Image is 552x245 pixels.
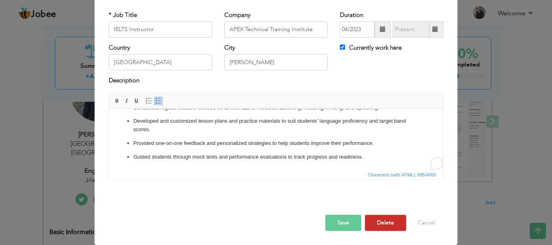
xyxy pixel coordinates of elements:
p: Provided one-on-one feedback and personalized strategies to help students improve their performance. [24,30,310,39]
label: Currently work here [340,44,402,52]
a: Italic [122,96,131,105]
label: * Job Title [109,11,137,19]
label: Country [109,44,130,52]
p: Developed and customized lesson plans and practice materials to suit students’ language proficien... [24,8,310,25]
iframe: Rich Text Editor, workEditor [109,109,443,170]
a: Insert/Remove Numbered List [144,96,153,105]
input: Currently work here [340,44,345,50]
button: Delete [365,215,406,231]
label: Company [224,11,251,19]
p: Guided students through mock tests and performance evaluations to track progress and readiness. [24,44,310,52]
span: Characters (with HTML): 695/4000 [366,171,438,178]
a: Bold [113,96,122,105]
button: Save [325,215,361,231]
input: Present [393,21,430,38]
button: Cancel [410,215,443,231]
label: City [224,44,235,52]
div: Statistics [366,171,438,178]
a: Insert/Remove Bulleted List [154,96,163,105]
input: From [340,21,375,38]
label: Duration [340,11,363,19]
label: Description [109,77,139,85]
a: Underline [132,96,141,105]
